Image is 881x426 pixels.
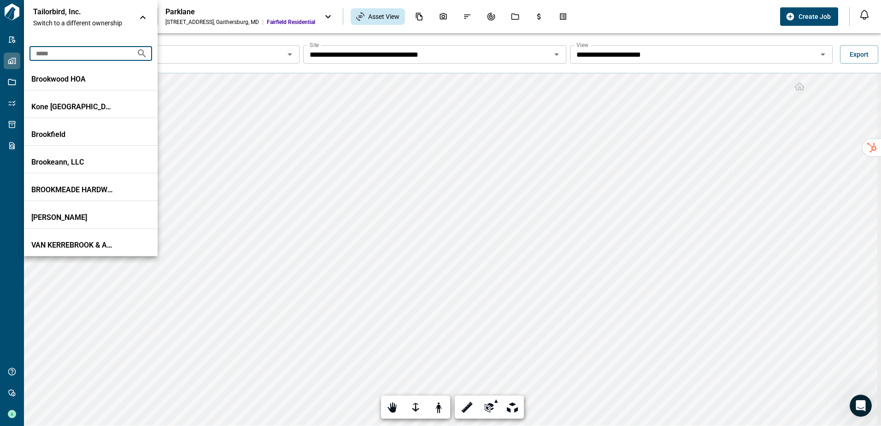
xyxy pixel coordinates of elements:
p: BROOKMEADE HARDWARE & SUPPLY CO. [31,185,114,195]
iframe: Intercom live chat [850,395,872,417]
p: Tailorbird, Inc. [33,7,116,17]
p: [PERSON_NAME] [31,213,114,222]
p: Brookeann, LLC [31,158,114,167]
span: Switch to a different ownership [33,18,130,28]
p: Kone [GEOGRAPHIC_DATA] [31,102,114,112]
p: Brookfield [31,130,114,139]
p: Brookwood HOA [31,75,114,84]
p: VAN KERREBROOK & ASSOCIATES P.C. [31,241,114,250]
button: Search organizations [133,44,151,63]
